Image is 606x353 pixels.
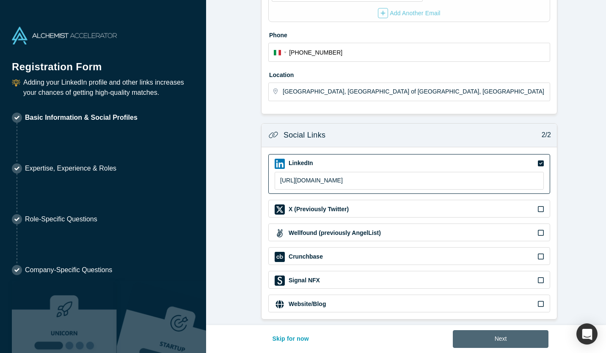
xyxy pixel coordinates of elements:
div: Signal NFX iconSignal NFX [268,271,550,289]
label: Wellfound (previously AngelList) [288,229,381,237]
h1: Registration Form [12,50,194,74]
p: 2/2 [537,130,551,140]
label: Phone [268,28,550,40]
img: Alchemist Accelerator Logo [12,27,117,44]
img: LinkedIn icon [275,159,285,169]
label: Crunchbase [288,252,323,261]
div: Crunchbase iconCrunchbase [268,247,550,265]
img: Wellfound (previously AngelList) icon [275,228,285,238]
label: Website/Blog [288,300,326,309]
p: Company-Specific Questions [25,265,112,275]
div: Website/Blog iconWebsite/Blog [268,295,550,312]
div: X (Previously Twitter) iconX (Previously Twitter) [268,200,550,218]
p: Adding your LinkedIn profile and other links increases your chances of getting high-quality matches. [23,77,194,98]
img: Crunchbase icon [275,252,285,262]
div: Wellfound (previously AngelList) iconWellfound (previously AngelList) [268,223,550,241]
img: Website/Blog icon [275,299,285,309]
p: Expertise, Experience & Roles [25,163,116,174]
label: X (Previously Twitter) [288,205,349,214]
img: Signal NFX icon [275,276,285,286]
label: LinkedIn [288,159,313,168]
button: Add Another Email [377,8,441,19]
div: LinkedIn iconLinkedIn [268,154,550,194]
label: Signal NFX [288,276,320,285]
button: Skip for now [263,330,318,348]
p: Basic Information & Social Profiles [25,113,138,123]
img: X (Previously Twitter) icon [275,204,285,215]
div: Add Another Email [378,8,441,18]
label: Location [268,68,550,80]
input: Enter a location [283,83,549,101]
p: Role-Specific Questions [25,214,97,224]
h3: Social Links [284,130,325,141]
button: Next [453,330,549,348]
